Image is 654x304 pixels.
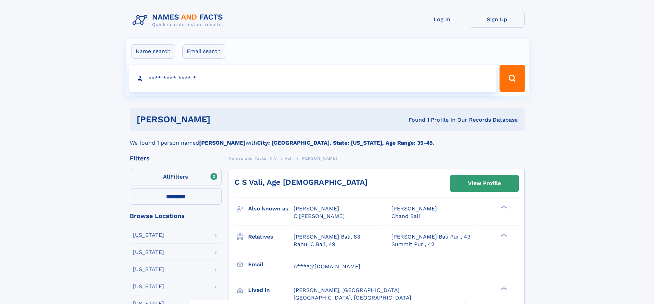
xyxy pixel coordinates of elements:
input: search input [129,65,497,92]
label: Email search [182,44,225,59]
a: Summit Puri, 42 [391,241,434,248]
a: V [274,154,277,162]
a: [PERSON_NAME] Bali, 83 [294,233,360,241]
h3: Lived in [248,284,294,296]
h3: Also known as [248,203,294,215]
span: All [163,173,170,180]
a: Log In [415,11,470,28]
a: Vali [285,154,292,162]
label: Name search [131,44,175,59]
div: [US_STATE] [133,267,164,272]
h1: [PERSON_NAME] [137,115,310,124]
h3: Email [248,259,294,270]
div: ❯ [499,286,507,291]
div: ❯ [499,205,507,209]
a: Rahul C Bali, 49 [294,241,335,248]
b: [PERSON_NAME] [199,139,245,146]
div: ❯ [499,233,507,237]
h3: Relatives [248,231,294,243]
div: [US_STATE] [133,232,164,238]
span: [PERSON_NAME] [300,156,337,161]
div: Found 1 Profile In Our Records Database [309,116,518,124]
span: [PERSON_NAME] [391,205,437,212]
label: Filters [130,169,222,185]
a: C S Vali, Age [DEMOGRAPHIC_DATA] [234,178,368,186]
div: We found 1 person named with . [130,131,525,147]
span: Chand Bali [391,213,420,219]
div: [US_STATE] [133,250,164,255]
button: Search Button [500,65,525,92]
div: [US_STATE] [133,284,164,289]
b: City: [GEOGRAPHIC_DATA], State: [US_STATE], Age Range: 35-45 [257,139,433,146]
span: Vali [285,156,292,161]
span: [PERSON_NAME], [GEOGRAPHIC_DATA] [294,287,400,293]
span: [GEOGRAPHIC_DATA], [GEOGRAPHIC_DATA] [294,294,411,301]
a: Names and Facts [229,154,266,162]
a: [PERSON_NAME] Bali Puri, 43 [391,233,470,241]
div: Filters [130,155,222,161]
img: Logo Names and Facts [130,11,229,29]
a: View Profile [450,175,518,192]
div: View Profile [468,175,501,191]
span: C [PERSON_NAME] [294,213,345,219]
a: Sign Up [470,11,525,28]
span: [PERSON_NAME] [294,205,339,212]
div: Browse Locations [130,213,222,219]
span: V [274,156,277,161]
